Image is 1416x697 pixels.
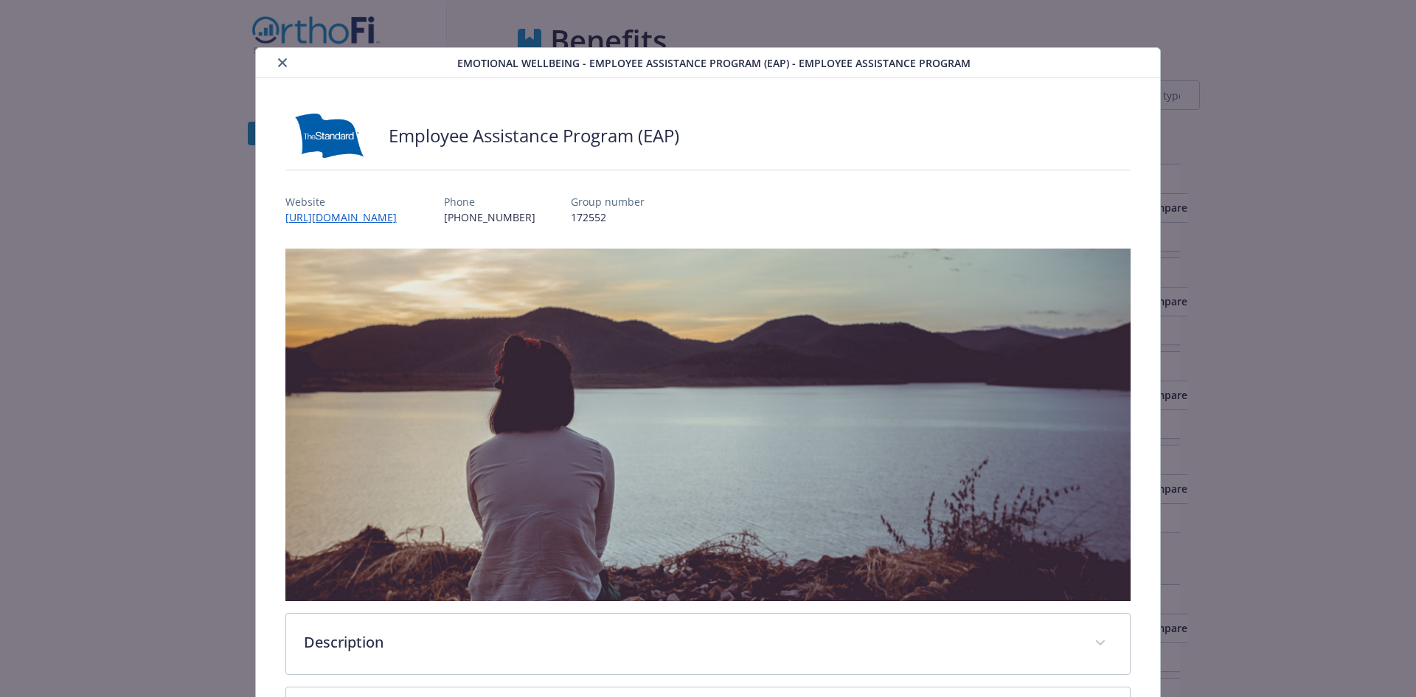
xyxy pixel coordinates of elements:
[389,123,679,148] h2: Employee Assistance Program (EAP)
[444,209,535,225] p: [PHONE_NUMBER]
[304,631,1077,653] p: Description
[285,114,374,158] img: Standard Insurance Company
[571,194,645,209] p: Group number
[571,209,645,225] p: 172552
[285,210,409,224] a: [URL][DOMAIN_NAME]
[286,614,1131,674] div: Description
[274,54,291,72] button: close
[285,249,1131,601] img: banner
[457,55,971,71] span: Emotional Wellbeing - Employee Assistance Program (EAP) - Employee Assistance Program
[444,194,535,209] p: Phone
[285,194,409,209] p: Website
